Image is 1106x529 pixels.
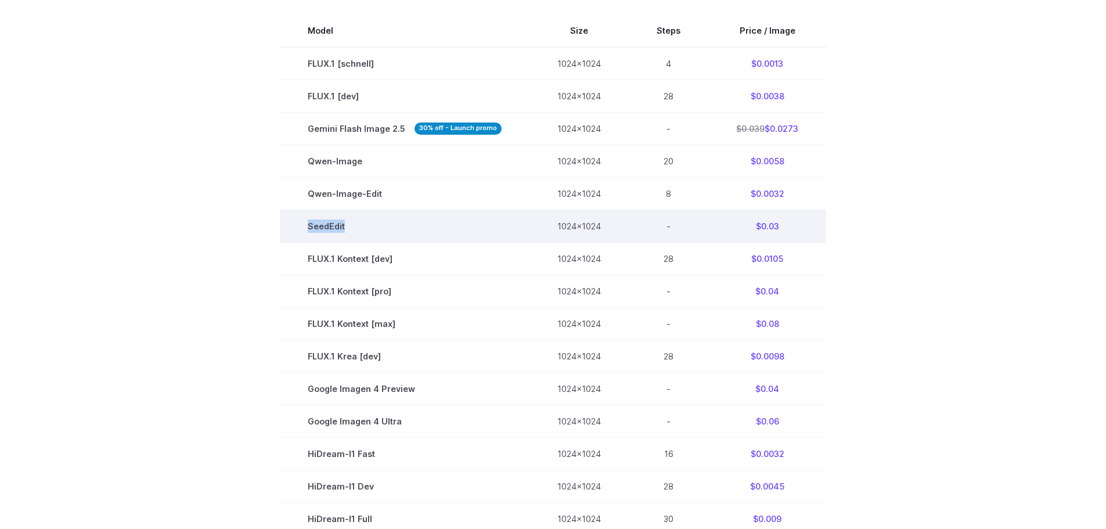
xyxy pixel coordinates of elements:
td: 1024x1024 [529,275,629,308]
td: Qwen-Image [280,145,529,177]
td: 1024x1024 [529,470,629,503]
td: - [629,112,708,145]
td: 1024x1024 [529,438,629,470]
td: 1024x1024 [529,112,629,145]
td: 1024x1024 [529,308,629,340]
strong: 30% off - Launch promo [415,123,502,135]
span: Gemini Flash Image 2.5 [308,122,502,135]
td: $0.03 [708,210,826,243]
th: Model [280,15,529,47]
td: FLUX.1 Kontext [pro] [280,275,529,308]
th: Size [529,15,629,47]
td: 1024x1024 [529,373,629,405]
td: 28 [629,340,708,373]
td: $0.0098 [708,340,826,373]
td: $0.0038 [708,80,826,112]
td: 1024x1024 [529,80,629,112]
td: $0.0045 [708,470,826,503]
td: 28 [629,80,708,112]
td: 1024x1024 [529,47,629,80]
td: 1024x1024 [529,243,629,275]
td: $0.0105 [708,243,826,275]
td: 1024x1024 [529,340,629,373]
td: $0.04 [708,373,826,405]
td: $0.0058 [708,145,826,177]
td: 1024x1024 [529,405,629,438]
td: 1024x1024 [529,177,629,210]
td: 28 [629,470,708,503]
th: Price / Image [708,15,826,47]
td: $0.0013 [708,47,826,80]
td: $0.06 [708,405,826,438]
td: - [629,308,708,340]
td: $0.08 [708,308,826,340]
td: - [629,405,708,438]
td: $0.04 [708,275,826,308]
td: $0.0032 [708,438,826,470]
td: Google Imagen 4 Ultra [280,405,529,438]
td: 4 [629,47,708,80]
td: FLUX.1 [schnell] [280,47,529,80]
td: 1024x1024 [529,210,629,243]
td: - [629,210,708,243]
td: Qwen-Image-Edit [280,177,529,210]
td: Google Imagen 4 Preview [280,373,529,405]
td: $0.0273 [708,112,826,145]
td: 20 [629,145,708,177]
td: $0.0032 [708,177,826,210]
td: 28 [629,243,708,275]
td: - [629,275,708,308]
td: 8 [629,177,708,210]
td: SeedEdit [280,210,529,243]
th: Steps [629,15,708,47]
s: $0.039 [736,124,765,134]
td: HiDream-I1 Fast [280,438,529,470]
td: HiDream-I1 Dev [280,470,529,503]
td: FLUX.1 Kontext [dev] [280,243,529,275]
td: 16 [629,438,708,470]
td: FLUX.1 [dev] [280,80,529,112]
td: 1024x1024 [529,145,629,177]
td: - [629,373,708,405]
td: FLUX.1 Krea [dev] [280,340,529,373]
td: FLUX.1 Kontext [max] [280,308,529,340]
